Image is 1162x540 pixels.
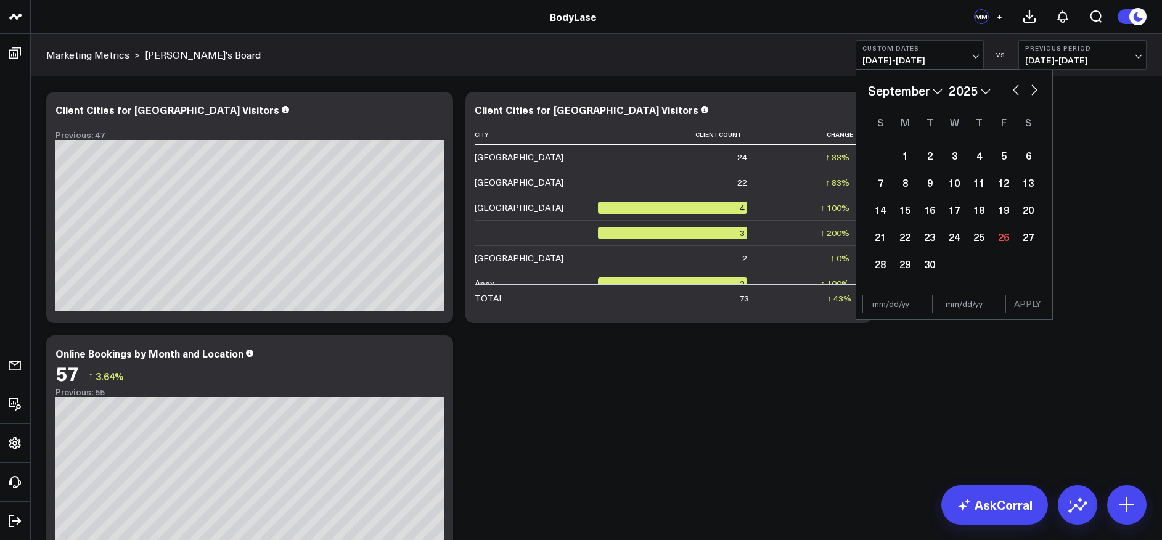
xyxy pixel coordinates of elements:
[475,292,504,305] div: TOTAL
[598,277,747,290] div: 2
[997,12,1002,21] span: +
[820,277,849,290] div: ↑ 100%
[55,387,444,397] div: Previous: 55
[737,176,747,189] div: 22
[88,368,93,384] span: ↑
[856,40,984,70] button: Custom Dates[DATE]-[DATE]
[990,51,1012,59] div: VS
[475,176,563,189] div: [GEOGRAPHIC_DATA]
[96,369,124,383] span: 3.64%
[758,125,861,145] th: Change
[475,252,563,264] div: [GEOGRAPHIC_DATA]
[598,202,747,214] div: 4
[1016,112,1041,132] div: Saturday
[1009,295,1046,313] button: APPLY
[1025,55,1140,65] span: [DATE] - [DATE]
[942,112,967,132] div: Wednesday
[742,252,747,264] div: 2
[941,485,1048,525] a: AskCorral
[598,125,758,145] th: Client Count
[737,151,747,163] div: 24
[992,9,1007,24] button: +
[991,112,1016,132] div: Friday
[55,103,279,117] div: Client Cities for [GEOGRAPHIC_DATA] Visitors
[1025,44,1140,52] b: Previous Period
[475,103,698,117] div: Client Cities for [GEOGRAPHIC_DATA] Visitors
[967,112,991,132] div: Thursday
[46,48,129,62] a: Marketing Metrics
[917,112,942,132] div: Tuesday
[46,48,140,62] div: >
[862,295,933,313] input: mm/dd/yy
[862,55,977,65] span: [DATE] - [DATE]
[862,44,977,52] b: Custom Dates
[825,151,849,163] div: ↑ 33%
[550,10,597,23] a: BodyLase
[827,292,851,305] div: ↑ 43%
[145,48,261,62] a: [PERSON_NAME]'s Board
[974,9,989,24] div: MM
[475,151,563,163] div: [GEOGRAPHIC_DATA]
[55,130,444,140] div: Previous: 47
[830,252,849,264] div: ↑ 0%
[55,362,79,384] div: 57
[475,202,563,214] div: [GEOGRAPHIC_DATA]
[820,202,849,214] div: ↑ 100%
[820,227,849,239] div: ↑ 200%
[893,112,917,132] div: Monday
[475,277,494,290] div: Apex
[739,292,749,305] div: 73
[598,227,747,239] div: 3
[55,346,243,360] div: Online Bookings by Month and Location
[936,295,1006,313] input: mm/dd/yy
[868,112,893,132] div: Sunday
[1018,40,1147,70] button: Previous Period[DATE]-[DATE]
[825,176,849,189] div: ↑ 83%
[475,125,598,145] th: City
